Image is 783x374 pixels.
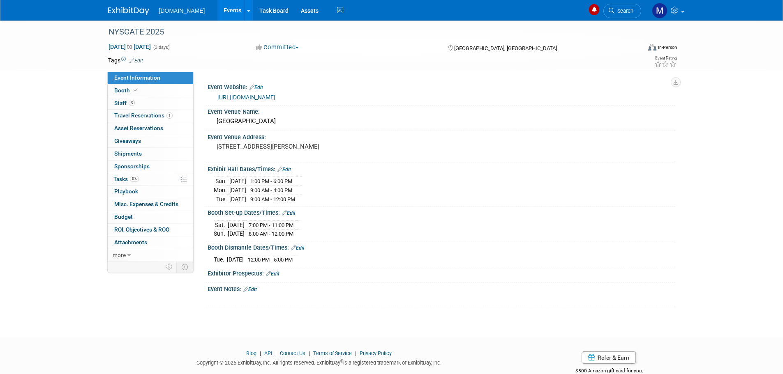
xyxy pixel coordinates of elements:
[108,97,193,110] a: Staff3
[108,224,193,236] a: ROI, Objectives & ROO
[106,25,629,39] div: NYSCATE 2025
[108,43,151,50] span: [DATE] [DATE]
[208,106,675,116] div: Event Venue Name:
[108,85,193,97] a: Booth
[258,350,263,356] span: |
[114,125,163,131] span: Asset Reservations
[129,100,135,106] span: 3
[108,135,193,147] a: Giveaways
[134,88,138,92] i: Booth reservation complete
[249,222,293,228] span: 7:00 PM - 11:00 PM
[208,267,675,278] div: Exhibitor Prospectus:
[208,207,675,217] div: Booth Set-up Dates/Times:
[114,74,160,81] span: Event Information
[248,257,293,263] span: 12:00 PM - 5:00 PM
[108,198,193,211] a: Misc. Expenses & Credits
[208,131,675,141] div: Event Venue Address:
[250,187,292,193] span: 9:00 AM - 4:00 PM
[114,226,169,233] span: ROI, Objectives & ROO
[208,241,675,252] div: Booth Dismantle Dates/Times:
[208,163,675,174] div: Exhibit Hall Dates/Times:
[614,8,633,14] span: Search
[114,201,178,207] span: Misc. Expenses & Credits
[229,195,246,203] td: [DATE]
[229,186,246,195] td: [DATE]
[108,122,193,135] a: Asset Reservations
[214,229,228,238] td: Sun.
[114,112,173,119] span: Travel Reservations
[114,138,141,144] span: Giveaways
[249,231,293,237] span: 8:00 AM - 12:00 PM
[648,44,656,50] img: Format-Inperson.png
[108,249,193,262] a: more
[114,163,150,170] span: Sponsorships
[243,287,257,292] a: Edit
[228,220,245,229] td: [DATE]
[108,173,193,186] a: Tasks0%
[250,178,292,184] span: 1:00 PM - 6:00 PM
[273,350,279,356] span: |
[108,56,143,64] td: Tags
[108,72,193,84] a: Event Information
[114,87,139,94] span: Booth
[291,245,305,251] a: Edit
[108,211,193,223] a: Budget
[152,45,170,50] span: (3 days)
[360,350,392,356] a: Privacy Policy
[114,213,133,220] span: Budget
[277,167,291,172] a: Edit
[130,176,139,182] span: 0%
[246,350,256,356] a: Blog
[108,236,193,249] a: Attachments
[108,110,193,122] a: Travel Reservations1
[264,350,272,356] a: API
[114,150,142,157] span: Shipments
[454,45,557,51] span: [GEOGRAPHIC_DATA], [GEOGRAPHIC_DATA]
[108,161,193,173] a: Sponsorships
[108,357,531,367] div: Copyright © 2025 ExhibitDay, Inc. All rights reserved. ExhibitDay is a registered trademark of Ex...
[227,255,244,264] td: [DATE]
[652,3,668,18] img: Mark Menzella
[214,195,229,203] td: Tue.
[114,239,147,246] span: Attachments
[108,148,193,160] a: Shipments
[253,43,302,52] button: Committed
[307,350,312,356] span: |
[228,229,245,238] td: [DATE]
[166,112,173,119] span: 1
[108,186,193,198] a: Playbook
[108,7,149,15] img: ExhibitDay
[214,220,228,229] td: Sat.
[114,100,135,106] span: Staff
[129,58,143,64] a: Edit
[114,188,138,195] span: Playbook
[113,252,126,258] span: more
[162,262,177,272] td: Personalize Event Tab Strip
[214,186,229,195] td: Mon.
[266,271,279,277] a: Edit
[159,7,205,14] span: [DOMAIN_NAME]
[313,350,352,356] a: Terms of Service
[208,283,675,294] div: Event Notes:
[654,56,677,60] div: Event Rating
[340,359,343,363] sup: ®
[280,350,305,356] a: Contact Us
[217,94,275,101] a: [URL][DOMAIN_NAME]
[593,43,677,55] div: Event Format
[603,4,641,18] a: Search
[214,255,227,264] td: Tue.
[353,350,358,356] span: |
[658,44,677,50] div: In-Person
[582,351,636,364] a: Refer & Earn
[214,115,669,128] div: [GEOGRAPHIC_DATA]
[282,210,296,216] a: Edit
[176,262,193,272] td: Toggle Event Tabs
[214,177,229,186] td: Sun.
[126,44,134,50] span: to
[250,196,295,202] span: 9:00 AM - 12:00 PM
[229,177,246,186] td: [DATE]
[249,85,263,90] a: Edit
[217,143,393,150] pre: [STREET_ADDRESS][PERSON_NAME]
[208,81,675,92] div: Event Website:
[113,176,139,182] span: Tasks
